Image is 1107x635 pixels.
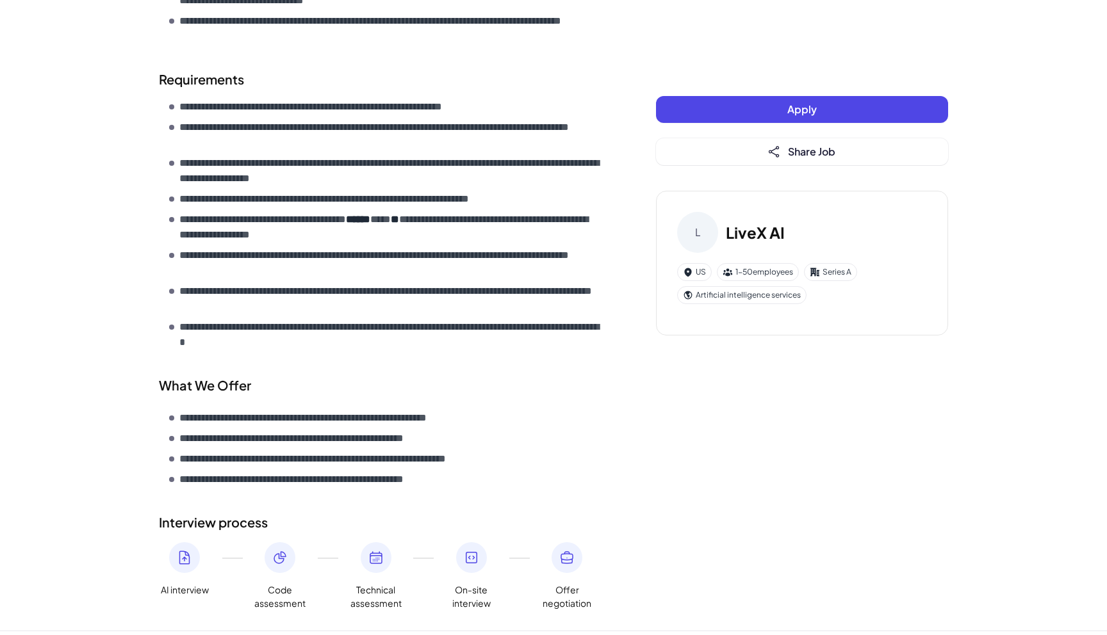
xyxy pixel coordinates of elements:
[254,583,306,610] span: Code assessment
[677,286,807,304] div: Artificial intelligence services
[787,102,817,116] span: Apply
[788,145,835,158] span: Share Job
[159,513,605,532] h2: Interview process
[726,221,785,244] h3: LiveX AI
[159,70,605,89] h2: Requirements
[446,583,497,610] span: On-site interview
[804,263,857,281] div: Series A
[656,96,948,123] button: Apply
[350,583,402,610] span: Technical assessment
[161,583,209,597] span: AI interview
[541,583,593,610] span: Offer negotiation
[677,212,718,253] div: L
[717,263,799,281] div: 1-50 employees
[159,376,605,395] div: What We Offer
[656,138,948,165] button: Share Job
[677,263,712,281] div: US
